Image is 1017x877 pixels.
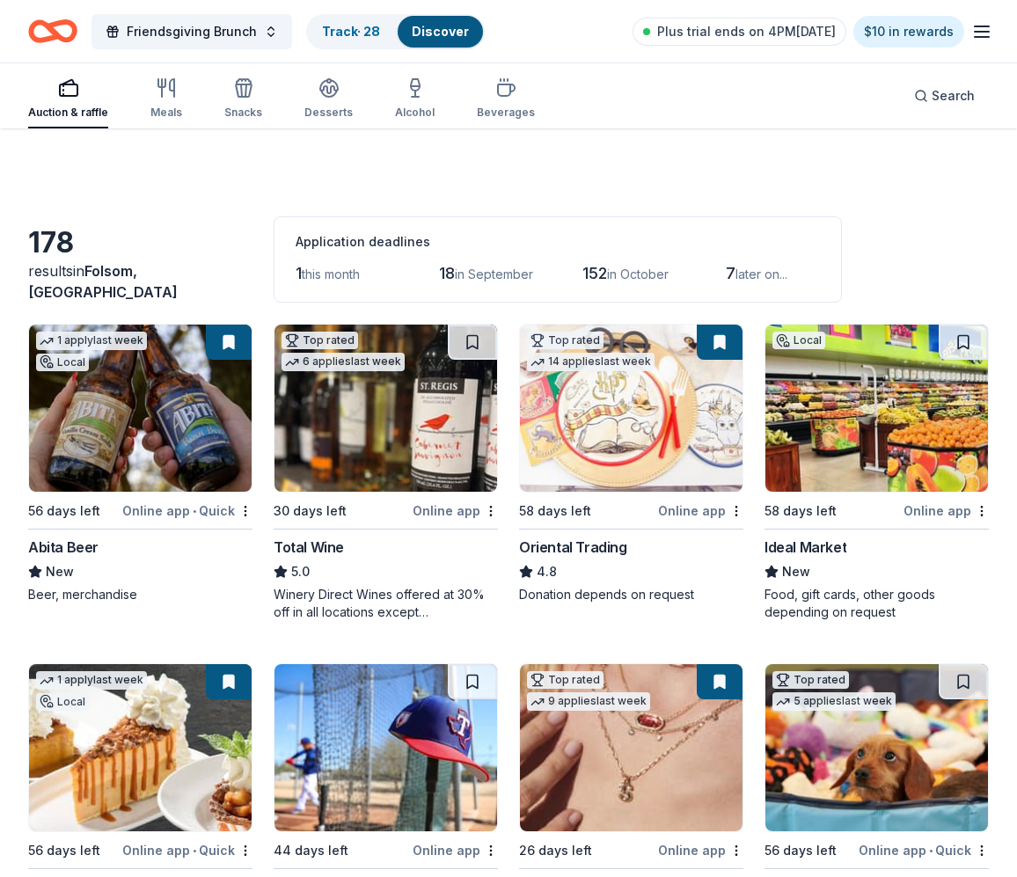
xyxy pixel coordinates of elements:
[306,14,485,49] button: Track· 28Discover
[150,70,182,128] button: Meals
[772,671,849,689] div: Top rated
[193,504,196,518] span: •
[28,262,178,301] span: Folsom, [GEOGRAPHIC_DATA]
[658,839,743,861] div: Online app
[519,537,627,558] div: Oriental Trading
[395,70,435,128] button: Alcohol
[193,844,196,858] span: •
[29,325,252,492] img: Image for Abita Beer
[302,267,360,281] span: this month
[853,16,964,48] a: $10 in rewards
[224,106,262,120] div: Snacks
[765,325,988,492] img: Image for Ideal Market
[28,537,99,558] div: Abita Beer
[28,70,108,128] button: Auction & raffle
[28,262,178,301] span: in
[274,840,348,861] div: 44 days left
[859,839,989,861] div: Online app Quick
[765,664,988,831] img: Image for BarkBox
[658,500,743,522] div: Online app
[28,586,252,603] div: Beer, merchandise
[765,324,989,621] a: Image for Ideal MarketLocal58 days leftOnline appIdeal MarketNewFood, gift cards, other goods dep...
[224,70,262,128] button: Snacks
[28,106,108,120] div: Auction & raffle
[455,267,533,281] span: in September
[633,18,846,46] a: Plus trial ends on 4PM[DATE]
[36,332,147,350] div: 1 apply last week
[36,354,89,371] div: Local
[274,537,344,558] div: Total Wine
[772,692,896,711] div: 5 applies last week
[36,693,89,711] div: Local
[527,671,604,689] div: Top rated
[477,106,535,120] div: Beverages
[28,501,100,522] div: 56 days left
[282,332,358,349] div: Top rated
[91,14,292,49] button: Friendsgiving Brunch
[395,106,435,120] div: Alcohol
[520,325,743,492] img: Image for Oriental Trading
[527,692,650,711] div: 9 applies last week
[304,106,353,120] div: Desserts
[36,671,147,690] div: 1 apply last week
[296,264,302,282] span: 1
[904,500,989,522] div: Online app
[527,332,604,349] div: Top rated
[127,21,257,42] span: Friendsgiving Brunch
[477,70,535,128] button: Beverages
[519,840,592,861] div: 26 days left
[29,664,252,831] img: Image for Copeland's of New Orleans
[291,561,310,582] span: 5.0
[765,586,989,621] div: Food, gift cards, other goods depending on request
[304,70,353,128] button: Desserts
[439,264,455,282] span: 18
[765,501,837,522] div: 58 days left
[607,267,669,281] span: in October
[772,332,825,349] div: Local
[519,501,591,522] div: 58 days left
[122,839,252,861] div: Online app Quick
[413,839,498,861] div: Online app
[274,325,497,492] img: Image for Total Wine
[46,561,74,582] span: New
[28,324,252,603] a: Image for Abita Beer1 applylast weekLocal56 days leftOnline app•QuickAbita BeerNewBeer, merchandise
[527,353,655,371] div: 14 applies last week
[28,840,100,861] div: 56 days left
[412,24,469,39] a: Discover
[782,561,810,582] span: New
[28,11,77,52] a: Home
[28,260,252,303] div: results
[274,324,498,621] a: Image for Total WineTop rated6 applieslast week30 days leftOnline appTotal Wine5.0Winery Direct W...
[735,267,787,281] span: later on...
[274,586,498,621] div: Winery Direct Wines offered at 30% off in all locations except [GEOGRAPHIC_DATA], [GEOGRAPHIC_DAT...
[322,24,380,39] a: Track· 28
[537,561,557,582] span: 4.8
[900,78,989,113] button: Search
[282,353,405,371] div: 6 applies last week
[274,664,497,831] img: Image for Texas Rangers (In-Kind Donation)
[519,586,743,603] div: Donation depends on request
[28,225,252,260] div: 178
[765,537,846,558] div: Ideal Market
[274,501,347,522] div: 30 days left
[657,21,836,42] span: Plus trial ends on 4PM[DATE]
[122,500,252,522] div: Online app Quick
[520,664,743,831] img: Image for Kendra Scott
[413,500,498,522] div: Online app
[519,324,743,603] a: Image for Oriental TradingTop rated14 applieslast week58 days leftOnline appOriental Trading4.8Do...
[296,231,820,252] div: Application deadlines
[765,840,837,861] div: 56 days left
[726,264,735,282] span: 7
[929,844,933,858] span: •
[150,106,182,120] div: Meals
[932,85,975,106] span: Search
[582,264,607,282] span: 152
